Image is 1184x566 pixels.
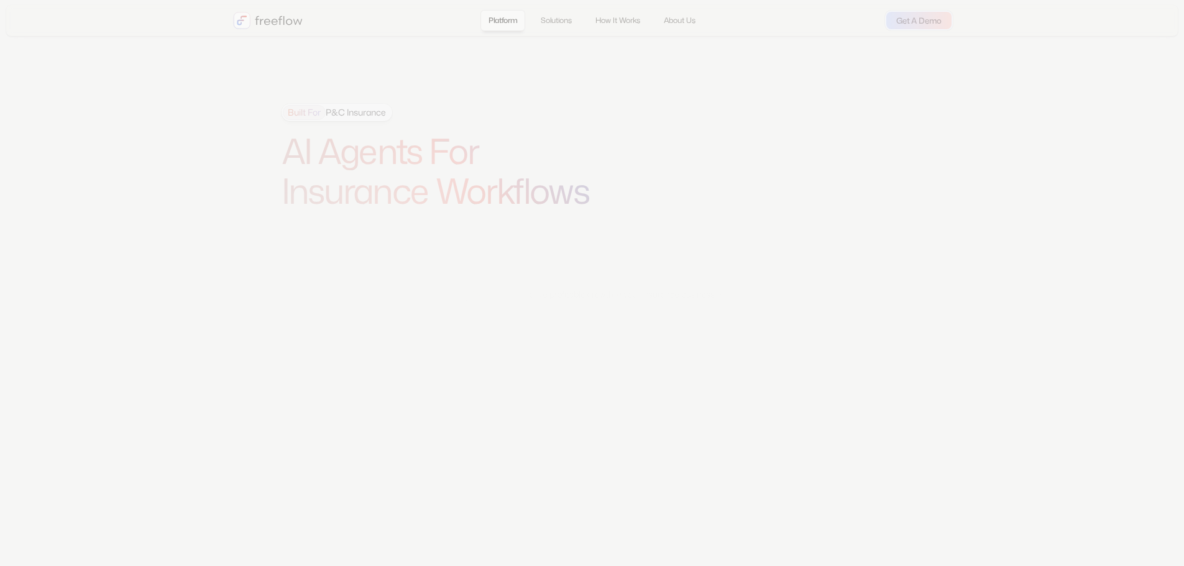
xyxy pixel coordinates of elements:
span: Built For [283,105,326,120]
a: About Us [656,10,704,31]
a: How It Works [587,10,648,31]
a: home [233,12,303,29]
a: Get A Demo [886,12,952,29]
h1: AI Agents For Insurance Workflows [282,131,623,211]
div: drive profitable growth in your insurance business [465,287,714,301]
a: Solutions [533,10,580,31]
div: P&C Insurance [283,105,386,120]
span: 3 strategies to [465,287,529,301]
a: Platform [480,10,525,31]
